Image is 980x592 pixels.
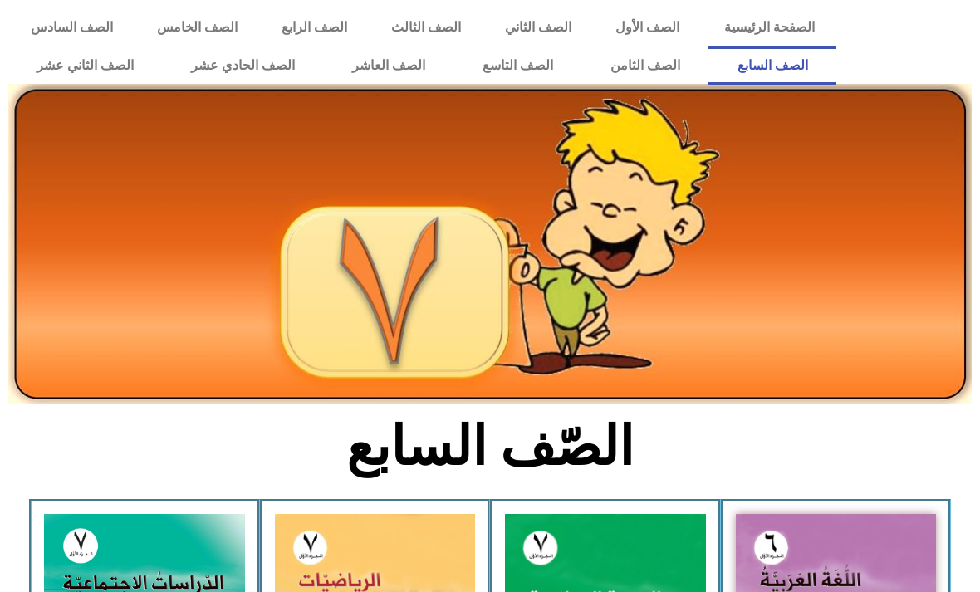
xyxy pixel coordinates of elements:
a: الصف الأول [594,8,702,46]
a: الصف التاسع [454,46,582,85]
a: الصف السادس [8,8,135,46]
a: الصف الثالث [369,8,483,46]
a: الصف الثاني [483,8,594,46]
a: الصف الرابع [259,8,369,46]
a: الصف الحادي عشر [163,46,324,85]
a: الصف العاشر [324,46,454,85]
a: الصف السابع [708,46,836,85]
a: الصف الثاني عشر [8,46,163,85]
h2: الصّف السابع [216,414,765,479]
a: الصفحة الرئيسية [702,8,836,46]
a: الصف الخامس [135,8,259,46]
a: الصف الثامن [581,46,708,85]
